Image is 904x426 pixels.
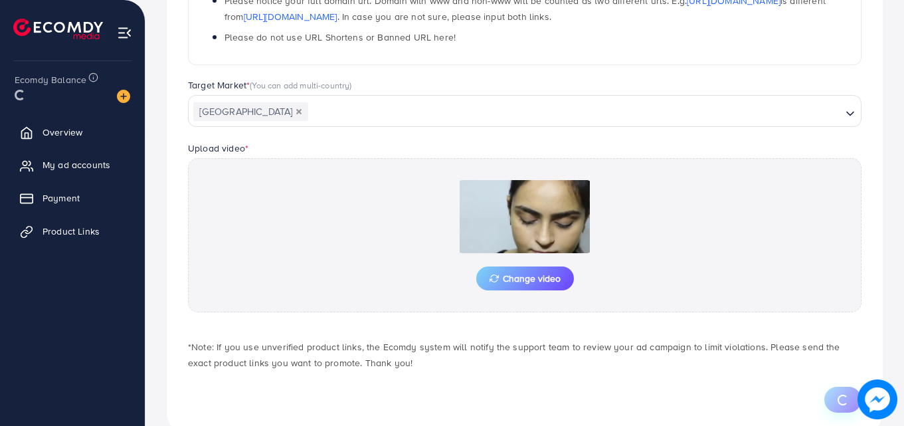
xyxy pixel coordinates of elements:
span: Ecomdy Balance [15,73,86,86]
a: Product Links [10,218,135,245]
span: Payment [43,191,80,205]
img: menu [117,25,132,41]
img: image [117,90,130,103]
span: Overview [43,126,82,139]
a: Payment [10,185,135,211]
span: Change video [490,274,561,283]
button: Change video [476,266,574,290]
div: Search for option [188,95,861,127]
span: Product Links [43,225,100,238]
button: Deselect Pakistan [296,108,302,115]
span: My ad accounts [43,158,110,171]
input: Search for option [310,102,840,122]
img: Preview Image [458,180,591,253]
span: (You can add multi-country) [250,79,351,91]
a: [URL][DOMAIN_NAME] [244,10,337,23]
a: Overview [10,119,135,146]
span: Please do not use URL Shortens or Banned URL here! [225,31,456,44]
span: [GEOGRAPHIC_DATA] [193,102,308,121]
label: Upload video [188,142,248,155]
img: image [858,379,897,419]
p: *Note: If you use unverified product links, the Ecomdy system will notify the support team to rev... [188,339,861,371]
img: logo [13,19,103,39]
a: My ad accounts [10,152,135,178]
label: Target Market [188,78,352,92]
